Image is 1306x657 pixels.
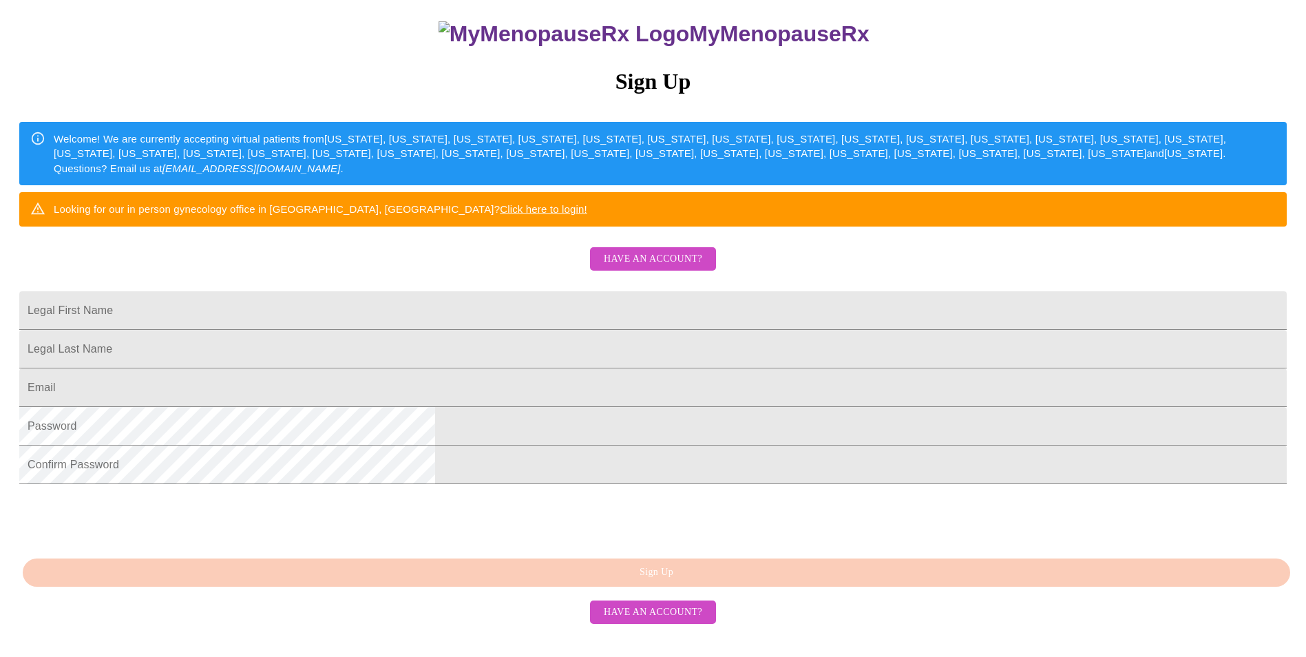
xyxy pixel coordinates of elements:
[587,605,719,616] a: Have an account?
[54,196,587,222] div: Looking for our in person gynecology office in [GEOGRAPHIC_DATA], [GEOGRAPHIC_DATA]?
[162,163,341,174] em: [EMAIL_ADDRESS][DOMAIN_NAME]
[604,604,702,621] span: Have an account?
[19,69,1287,94] h3: Sign Up
[54,126,1276,181] div: Welcome! We are currently accepting virtual patients from [US_STATE], [US_STATE], [US_STATE], [US...
[590,247,716,271] button: Have an account?
[604,251,702,268] span: Have an account?
[587,262,719,273] a: Have an account?
[439,21,689,47] img: MyMenopauseRx Logo
[590,601,716,625] button: Have an account?
[19,491,229,545] iframe: reCAPTCHA
[500,203,587,215] a: Click here to login!
[21,21,1287,47] h3: MyMenopauseRx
